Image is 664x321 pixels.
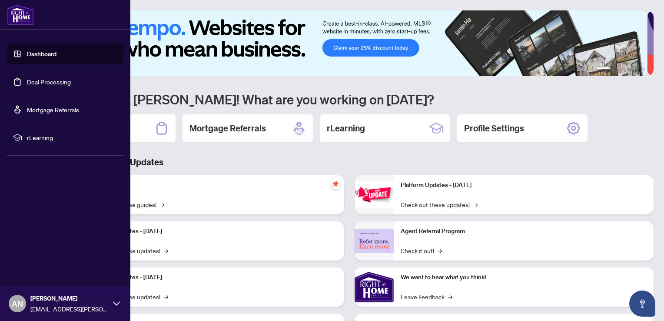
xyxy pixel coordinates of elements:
span: rLearning [27,133,117,142]
span: → [160,200,164,209]
p: Self-Help [91,181,337,190]
a: Mortgage Referrals [27,106,79,114]
a: Deal Processing [27,78,71,86]
h3: Brokerage & Industry Updates [45,156,654,168]
p: Platform Updates - [DATE] [91,273,337,282]
img: logo [7,4,34,25]
a: Check out these updates!→ [401,200,478,209]
span: [EMAIL_ADDRESS][PERSON_NAME][DOMAIN_NAME] [30,304,109,314]
img: Agent Referral Program [355,229,394,253]
a: Dashboard [27,50,56,58]
img: Platform Updates - June 23, 2025 [355,181,394,208]
button: 3 [621,67,624,71]
button: 6 [641,67,645,71]
span: → [164,292,168,301]
a: Leave Feedback→ [401,292,452,301]
button: 4 [627,67,631,71]
button: Open asap [629,291,655,317]
span: [PERSON_NAME] [30,294,109,303]
img: We want to hear what you think! [355,267,394,307]
span: → [164,246,168,255]
button: 2 [614,67,617,71]
p: We want to hear what you think! [401,273,647,282]
span: → [473,200,478,209]
span: pushpin [330,179,341,189]
img: Slide 0 [45,10,647,76]
span: AN [12,298,23,310]
p: Platform Updates - [DATE] [401,181,647,190]
h2: rLearning [327,122,365,134]
p: Agent Referral Program [401,227,647,236]
a: Check it out!→ [401,246,442,255]
h2: Mortgage Referrals [189,122,266,134]
span: → [438,246,442,255]
h1: Welcome back [PERSON_NAME]! What are you working on [DATE]? [45,91,654,107]
button: 1 [596,67,610,71]
button: 5 [634,67,638,71]
span: → [448,292,452,301]
h2: Profile Settings [464,122,524,134]
p: Platform Updates - [DATE] [91,227,337,236]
